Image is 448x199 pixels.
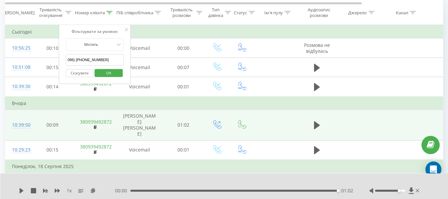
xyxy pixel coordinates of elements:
div: Номер клієнта [75,10,105,15]
div: Канал [396,10,408,15]
div: 10:56:25 [12,42,25,54]
div: Джерело [348,10,367,15]
td: 01:18 [163,173,204,192]
td: 00:15 [32,58,73,77]
span: OK [99,67,118,78]
td: 01:02 [163,110,204,140]
div: Ім'я пулу [264,10,283,15]
a: 380939492872 [80,80,112,87]
td: Voicemail [116,39,163,58]
span: 01:02 [341,187,353,194]
td: 00:10 [32,39,73,58]
button: Скасувати [66,69,94,77]
span: 00:00 [115,187,130,194]
div: Тривалість розмови [168,7,195,18]
input: Введіть значення [66,54,124,66]
span: 1 x [67,187,72,194]
div: 10:39:50 [12,119,25,132]
td: [PERSON_NAME] [PERSON_NAME] [116,110,163,140]
td: [PERSON_NAME] [116,173,163,192]
div: Статус [234,10,247,15]
td: Voicemail [116,58,163,77]
div: 10:29:23 [12,144,25,156]
span: Розмова не відбулась [304,42,330,54]
a: 380939492872 [80,144,112,150]
div: [PERSON_NAME] [1,10,34,15]
td: 00:07 [163,58,204,77]
div: 10:51:08 [12,61,25,74]
td: 00:15 [32,140,73,160]
button: OK [95,69,123,77]
div: Аудіозапис розмови [303,7,335,18]
div: Open Intercom Messenger [425,161,441,177]
td: 00:14 [32,77,73,97]
div: ПІБ співробітника [116,10,153,15]
div: Тривалість очікування [37,7,64,18]
div: Accessibility label [337,189,340,192]
td: 00:01 [163,77,204,97]
div: Accessibility label [398,189,400,192]
td: 00:09 [32,110,73,140]
div: Тип дзвінка [208,7,223,18]
td: Voicemail [116,140,163,160]
td: 00:18 [32,173,73,192]
div: 10:39:30 [12,80,25,93]
td: Voicemail [116,77,163,97]
div: Фільтрувати за умовою [66,28,124,35]
td: 00:00 [163,39,204,58]
a: 380939492872 [80,119,112,125]
td: 00:01 [163,140,204,160]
